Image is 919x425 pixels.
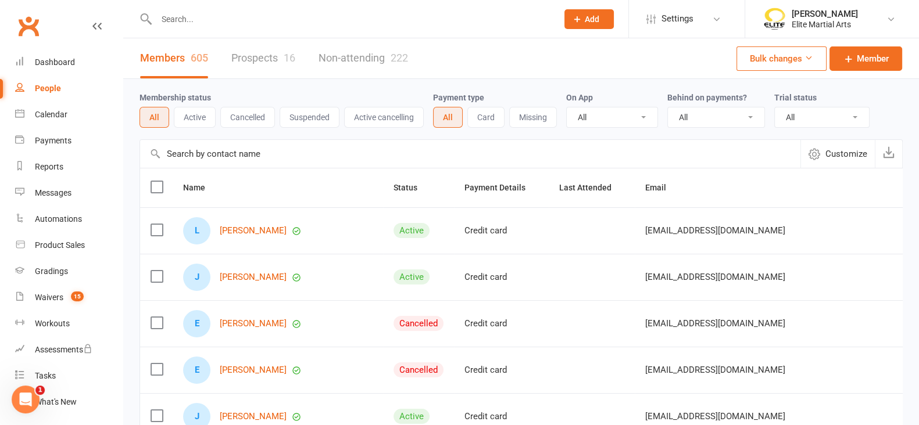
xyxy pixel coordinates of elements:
span: Email [645,183,679,192]
div: Active [394,223,430,238]
span: [EMAIL_ADDRESS][DOMAIN_NAME] [645,359,785,381]
span: Payment Details [464,183,538,192]
span: Member [857,52,889,66]
a: Messages [15,180,123,206]
a: Dashboard [15,49,123,75]
span: [EMAIL_ADDRESS][DOMAIN_NAME] [645,266,785,288]
button: Active [174,107,216,128]
div: Workouts [35,319,70,328]
label: Trial status [774,93,817,102]
a: Automations [15,206,123,232]
div: Messages [35,188,71,197]
div: 605 [191,52,208,64]
input: Search by contact name [140,140,800,168]
div: Calendar [35,110,67,119]
span: [EMAIL_ADDRESS][DOMAIN_NAME] [645,219,785,242]
button: Missing [509,107,557,128]
span: Status [394,183,430,192]
input: Search... [153,11,549,27]
a: Members605 [140,38,208,78]
a: Tasks [15,363,123,389]
label: Membership status [140,93,211,102]
div: Cancelled [394,362,444,377]
label: On App [566,93,593,102]
div: [PERSON_NAME] [792,9,858,19]
div: Credit card [464,365,538,375]
button: Status [394,181,430,195]
label: Payment type [433,93,484,102]
button: All [433,107,463,128]
div: Active [394,269,430,284]
a: Member [829,46,902,71]
div: Credit card [464,319,538,329]
button: Bulk changes [736,46,827,71]
span: 1 [35,386,45,395]
span: Last Attended [559,183,624,192]
img: thumb_image1508806937.png [763,8,786,31]
button: Name [183,181,218,195]
a: Clubworx [14,12,43,41]
span: Settings [661,6,693,32]
div: Dashboard [35,57,75,67]
a: [PERSON_NAME] [220,272,287,282]
div: Elite Martial Arts [792,19,858,30]
button: Active cancelling [344,107,424,128]
iframe: Intercom live chat [12,386,40,413]
span: 15 [71,291,84,301]
button: Customize [800,140,875,168]
div: Tasks [35,371,56,380]
a: Product Sales [15,232,123,258]
div: 222 [391,52,408,64]
a: [PERSON_NAME] [220,226,287,236]
a: Calendar [15,102,123,128]
div: Payments [35,136,71,145]
label: Behind on payments? [667,93,747,102]
a: [PERSON_NAME] [220,319,287,329]
a: Payments [15,128,123,154]
a: Waivers 15 [15,284,123,311]
a: What's New [15,389,123,415]
a: [PERSON_NAME] [220,365,287,375]
div: What's New [35,397,77,406]
div: Credit card [464,226,538,236]
div: Credit card [464,272,538,282]
span: Name [183,183,218,192]
a: [PERSON_NAME] [220,412,287,422]
span: Customize [825,147,867,161]
button: Suspended [280,107,339,128]
div: Gradings [35,266,68,276]
a: Workouts [15,311,123,337]
span: [EMAIL_ADDRESS][DOMAIN_NAME] [645,312,785,334]
a: Prospects16 [231,38,295,78]
div: People [35,84,61,93]
button: Email [645,181,679,195]
div: Product Sales [35,240,85,250]
div: Leia [183,217,210,244]
div: 16 [284,52,295,64]
div: Automations [35,214,82,224]
a: Non-attending222 [319,38,408,78]
a: Assessments [15,337,123,363]
div: Juan [183,264,210,291]
button: Card [467,107,505,128]
div: Waivers [35,293,63,302]
button: Last Attended [559,181,624,195]
div: Credit card [464,412,538,422]
button: Cancelled [220,107,275,128]
div: Reports [35,162,63,171]
button: All [140,107,169,128]
div: Active [394,409,430,424]
div: Cancelled [394,316,444,331]
a: Gradings [15,258,123,284]
button: Add [564,9,614,29]
a: Reports [15,154,123,180]
div: Assessments [35,345,92,354]
a: People [15,75,123,102]
button: Payment Details [464,181,538,195]
div: Elias [183,310,210,337]
div: Emerlyn [183,356,210,384]
span: Add [585,15,599,24]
